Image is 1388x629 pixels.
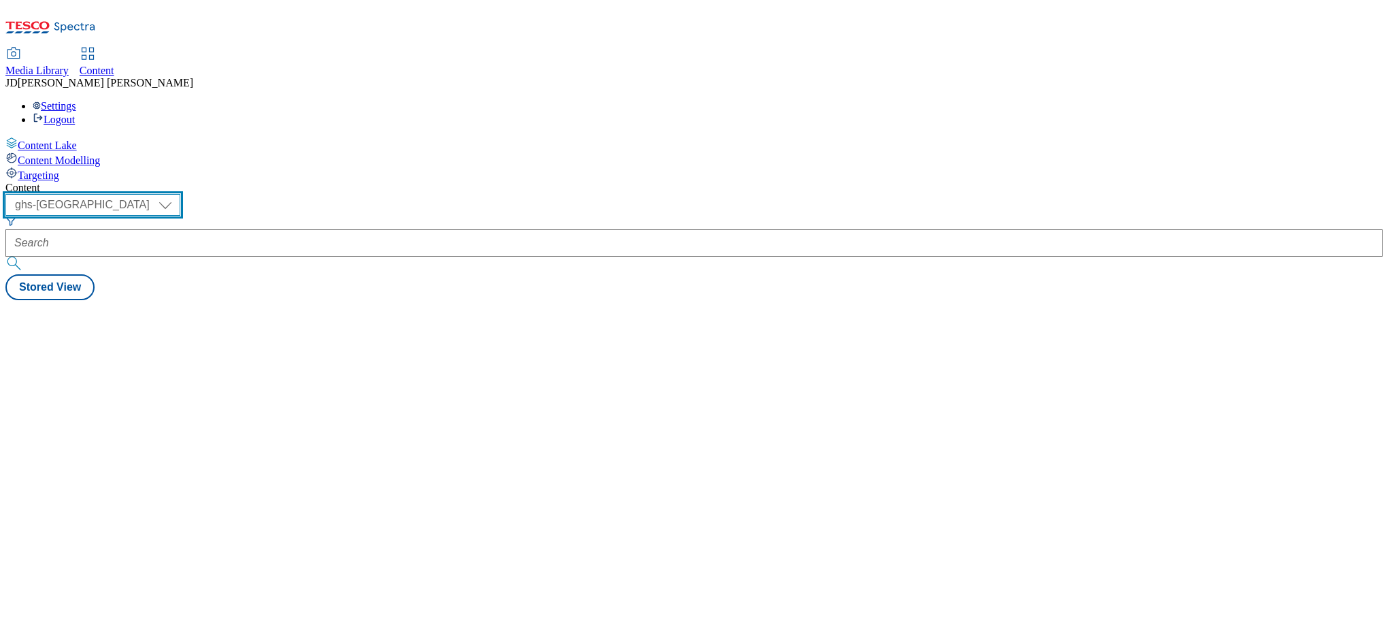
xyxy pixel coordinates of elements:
[80,48,114,77] a: Content
[33,100,76,112] a: Settings
[80,65,114,76] span: Content
[5,229,1383,257] input: Search
[5,167,1383,182] a: Targeting
[5,152,1383,167] a: Content Modelling
[18,77,193,88] span: [PERSON_NAME] [PERSON_NAME]
[5,48,69,77] a: Media Library
[5,216,16,227] svg: Search Filters
[18,140,77,151] span: Content Lake
[18,155,100,166] span: Content Modelling
[33,114,75,125] a: Logout
[5,182,1383,194] div: Content
[5,77,18,88] span: JD
[5,65,69,76] span: Media Library
[18,170,59,181] span: Targeting
[5,274,95,300] button: Stored View
[5,137,1383,152] a: Content Lake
